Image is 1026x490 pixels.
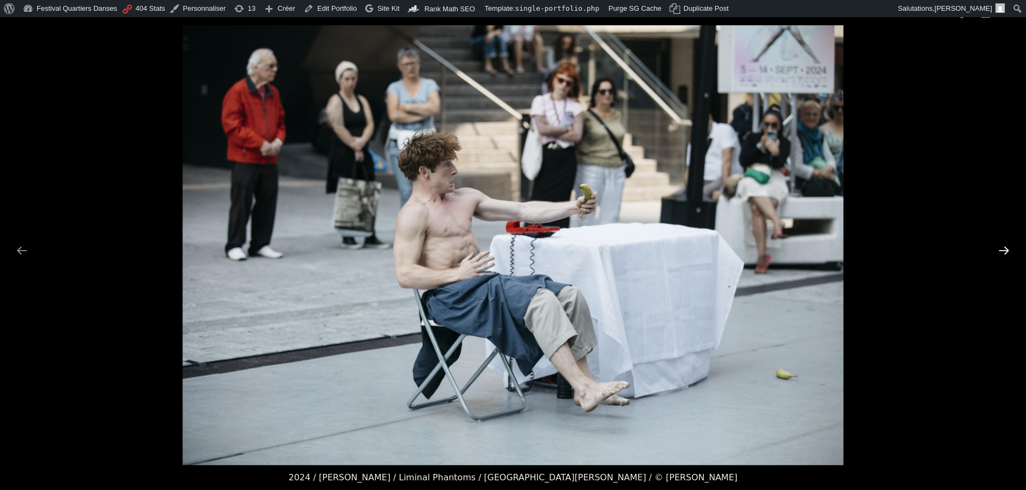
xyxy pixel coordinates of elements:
span: [PERSON_NAME] [934,4,992,12]
button: Next slide [993,240,1015,261]
img: Linus-Jansner-min-scaled.jpg [183,25,843,465]
span: Site Kit [378,4,400,12]
span: Rank Math SEO [424,5,475,13]
span: single-portfolio.php [515,4,599,12]
button: Previous slide [11,240,33,261]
